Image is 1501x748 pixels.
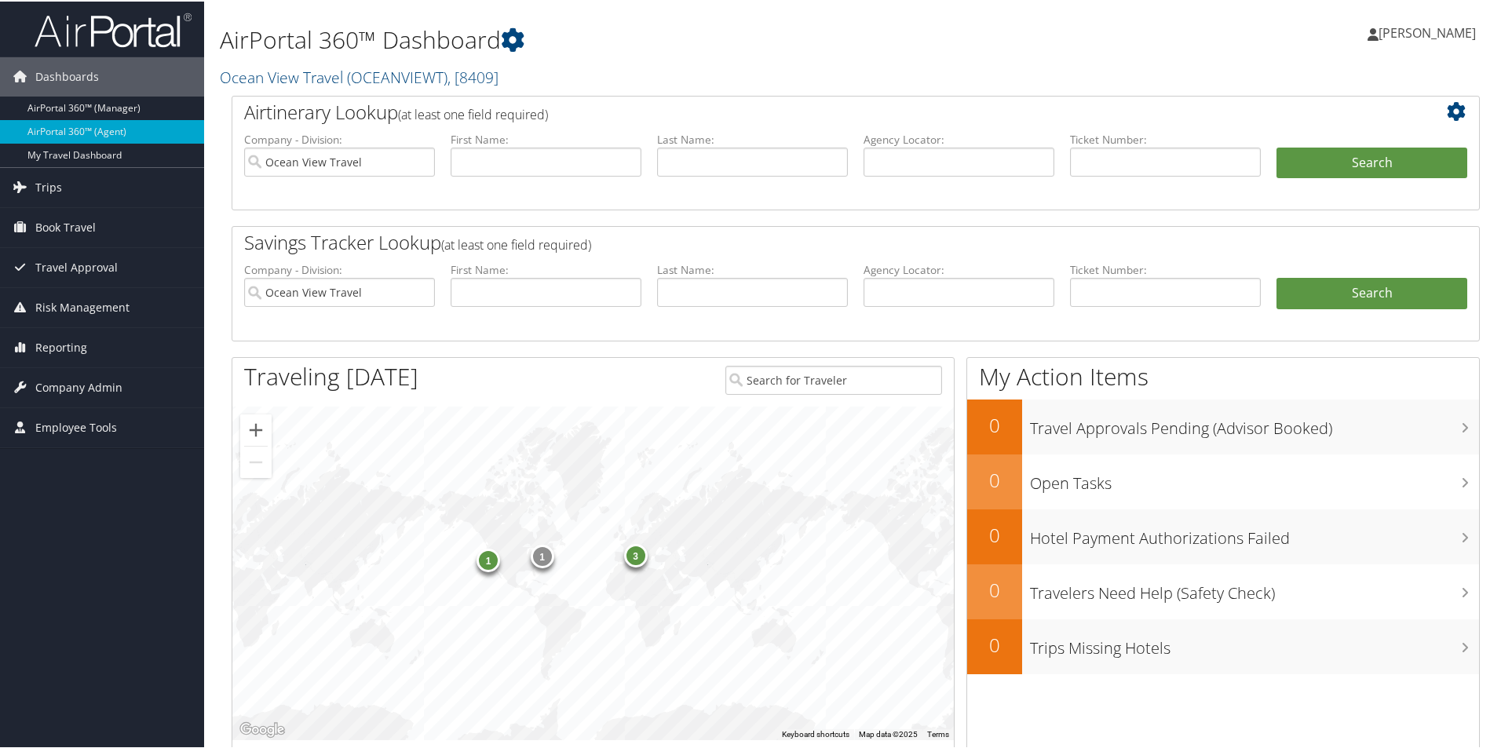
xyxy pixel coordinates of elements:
h3: Open Tasks [1030,463,1479,493]
label: Company - Division: [244,261,435,276]
div: 1 [477,547,500,571]
h2: 0 [967,520,1022,547]
a: [PERSON_NAME] [1368,8,1492,55]
label: First Name: [451,261,641,276]
a: 0Trips Missing Hotels [967,618,1479,673]
h2: Savings Tracker Lookup [244,228,1364,254]
span: Trips [35,166,62,206]
a: 0Hotel Payment Authorizations Failed [967,508,1479,563]
button: Keyboard shortcuts [782,728,849,739]
span: Employee Tools [35,407,117,446]
span: Travel Approval [35,246,118,286]
span: (at least one field required) [398,104,548,122]
button: Zoom out [240,445,272,476]
h3: Travel Approvals Pending (Advisor Booked) [1030,408,1479,438]
label: Ticket Number: [1070,261,1261,276]
h2: Airtinerary Lookup [244,97,1364,124]
h1: AirPortal 360™ Dashboard [220,22,1068,55]
a: 0Open Tasks [967,453,1479,508]
a: Search [1276,276,1467,308]
input: search accounts [244,276,435,305]
button: Search [1276,146,1467,177]
label: Last Name: [657,130,848,146]
span: , [ 8409 ] [447,65,499,86]
span: (at least one field required) [441,235,591,252]
a: Ocean View Travel [220,65,499,86]
div: 1 [530,543,553,567]
img: airportal-logo.png [35,10,192,47]
div: 3 [623,542,647,566]
h1: Traveling [DATE] [244,359,418,392]
h2: 0 [967,410,1022,437]
h1: My Action Items [967,359,1479,392]
label: First Name: [451,130,641,146]
input: Search for Traveler [725,364,942,393]
a: Terms (opens in new tab) [927,728,949,737]
button: Zoom in [240,413,272,444]
h2: 0 [967,575,1022,602]
a: 0Travel Approvals Pending (Advisor Booked) [967,398,1479,453]
span: Map data ©2025 [859,728,918,737]
a: 0Travelers Need Help (Safety Check) [967,563,1479,618]
span: [PERSON_NAME] [1379,23,1476,40]
span: Dashboards [35,56,99,95]
span: ( OCEANVIEWT ) [347,65,447,86]
h2: 0 [967,630,1022,657]
img: Google [236,718,288,739]
label: Agency Locator: [864,130,1054,146]
label: Last Name: [657,261,848,276]
a: Open this area in Google Maps (opens a new window) [236,718,288,739]
span: Reporting [35,327,87,366]
label: Company - Division: [244,130,435,146]
span: Company Admin [35,367,122,406]
span: Book Travel [35,206,96,246]
h2: 0 [967,465,1022,492]
label: Agency Locator: [864,261,1054,276]
h3: Trips Missing Hotels [1030,628,1479,658]
h3: Hotel Payment Authorizations Failed [1030,518,1479,548]
span: Risk Management [35,286,130,326]
h3: Travelers Need Help (Safety Check) [1030,573,1479,603]
label: Ticket Number: [1070,130,1261,146]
